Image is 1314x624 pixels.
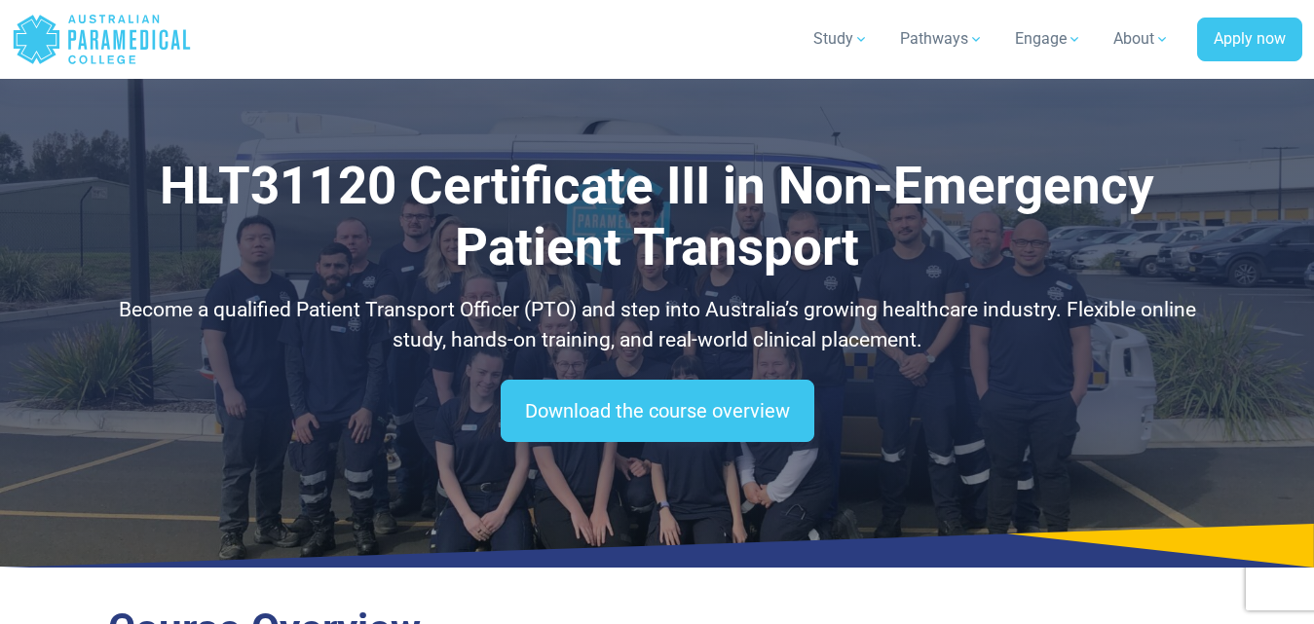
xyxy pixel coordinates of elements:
a: Pathways [888,12,995,66]
p: Become a qualified Patient Transport Officer (PTO) and step into Australia’s growing healthcare i... [108,295,1205,356]
h1: HLT31120 Certificate III in Non-Emergency Patient Transport [108,156,1205,279]
a: Apply now [1197,18,1302,62]
a: Download the course overview [501,380,814,442]
a: Engage [1003,12,1094,66]
a: About [1102,12,1182,66]
a: Australian Paramedical College [12,8,192,71]
a: Study [802,12,881,66]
